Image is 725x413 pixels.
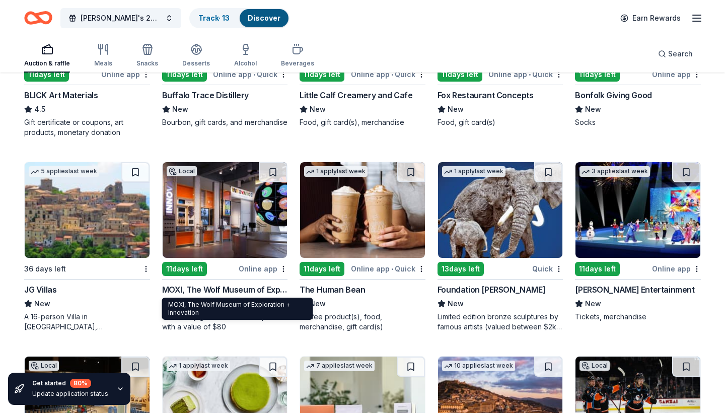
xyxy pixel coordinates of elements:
div: Beverages [281,59,314,67]
a: Image for MOXI, The Wolf Museum of Exploration + InnovationLocal11days leftOnline appMOXI, The Wo... [162,162,288,332]
a: Image for Feld Entertainment3 applieslast week11days leftOnline app[PERSON_NAME] EntertainmentNew... [575,162,701,322]
div: Tickets, merchandise [575,312,701,322]
button: Desserts [182,39,210,73]
div: 13 days left [438,262,484,276]
div: 11 days left [575,262,620,276]
div: Online app [239,262,287,275]
span: New [310,298,326,310]
div: Online app [101,68,150,81]
div: The Human Bean [300,284,365,296]
button: Auction & raffle [24,39,70,73]
div: Fox Restaurant Concepts [438,89,534,101]
div: Buffalo Trace Distillery [162,89,249,101]
button: [PERSON_NAME]'s 2nd Annual [DATE] Ball [60,8,181,28]
a: Discover [248,14,280,22]
div: Local [579,361,610,371]
div: 11 days left [162,67,207,82]
div: BLICK Art Materials [24,89,98,101]
span: New [448,103,464,115]
div: 11 days left [300,67,344,82]
span: [PERSON_NAME]'s 2nd Annual [DATE] Ball [81,12,161,24]
div: Little Calf Creamery and Cafe [300,89,412,101]
button: Meals [94,39,112,73]
div: Bonfolk Giving Good [575,89,651,101]
img: Image for The Human Bean [300,162,425,258]
img: Image for Foundation Michelangelo [438,162,563,258]
div: Bourbon, gift cards, and merchandise [162,117,288,127]
div: Coffee product(s), food, merchandise, gift card(s) [300,312,425,332]
div: Meals [94,59,112,67]
div: 3 applies last week [579,166,650,177]
div: Local [167,166,197,176]
a: Track· 13 [198,14,230,22]
div: Online app [652,262,701,275]
div: 10 applies last week [442,361,515,371]
div: 5 applies last week [29,166,99,177]
div: [PERSON_NAME] Entertainment [575,284,694,296]
div: 11 days left [162,262,207,276]
a: Image for The Human Bean1 applylast week11days leftOnline app•QuickThe Human BeanNewCoffee produc... [300,162,425,332]
img: Image for JG Villas [25,162,150,258]
div: Desserts [182,59,210,67]
div: Update application status [32,390,108,398]
div: Get started [32,379,108,388]
div: Food, gift card(s) [438,117,563,127]
div: Online app Quick [213,68,287,81]
div: Socks [575,117,701,127]
div: MOXI, The Wolf Museum of Exploration + Innovation [162,298,313,320]
div: Auction & raffle [24,59,70,67]
span: 4.5 [34,103,45,115]
span: New [310,103,326,115]
div: Gift certificate or coupons, art products, monetary donation [24,117,150,137]
div: JG Villas [24,284,56,296]
div: 4 one-day general admission passes with a value of $80 [162,312,288,332]
div: A 16-person Villa in [GEOGRAPHIC_DATA], [GEOGRAPHIC_DATA], [GEOGRAPHIC_DATA] for 7days/6nights (R... [24,312,150,332]
div: 1 apply last week [442,166,505,177]
button: Snacks [136,39,158,73]
button: Alcohol [234,39,257,73]
span: • [391,265,393,273]
div: 11 days left [24,67,69,82]
a: Home [24,6,52,30]
span: New [585,298,601,310]
img: Image for MOXI, The Wolf Museum of Exploration + Innovation [163,162,287,258]
a: Image for JG Villas5 applieslast week36 days leftJG VillasNewA 16-person Villa in [GEOGRAPHIC_DAT... [24,162,150,332]
span: New [172,103,188,115]
span: New [585,103,601,115]
div: Food, gift card(s), merchandise [300,117,425,127]
div: 1 apply last week [304,166,368,177]
div: 1 apply last week [167,361,230,371]
div: Online app Quick [351,262,425,275]
span: • [391,71,393,79]
div: 80 % [70,379,91,388]
div: Limited edition bronze sculptures by famous artists (valued between $2k to $7k; proceeds will spl... [438,312,563,332]
div: Local [29,361,59,371]
button: Search [650,44,701,64]
div: Foundation [PERSON_NAME] [438,284,545,296]
div: Online app Quick [351,68,425,81]
div: 36 days left [24,263,66,275]
button: Track· 13Discover [189,8,289,28]
img: Image for Feld Entertainment [575,162,700,258]
div: Alcohol [234,59,257,67]
a: Earn Rewards [614,9,687,27]
span: New [34,298,50,310]
span: • [529,71,531,79]
div: 11 days left [575,67,620,82]
a: Image for Foundation Michelangelo1 applylast week13days leftQuickFoundation [PERSON_NAME]NewLimit... [438,162,563,332]
div: Online app Quick [488,68,563,81]
div: 7 applies last week [304,361,375,371]
span: New [448,298,464,310]
div: 11 days left [438,67,482,82]
button: Beverages [281,39,314,73]
span: Search [668,48,693,60]
span: • [253,71,255,79]
div: 11 days left [300,262,344,276]
div: Quick [532,262,563,275]
div: Snacks [136,59,158,67]
div: Online app [652,68,701,81]
div: MOXI, The Wolf Museum of Exploration + Innovation [162,284,288,296]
